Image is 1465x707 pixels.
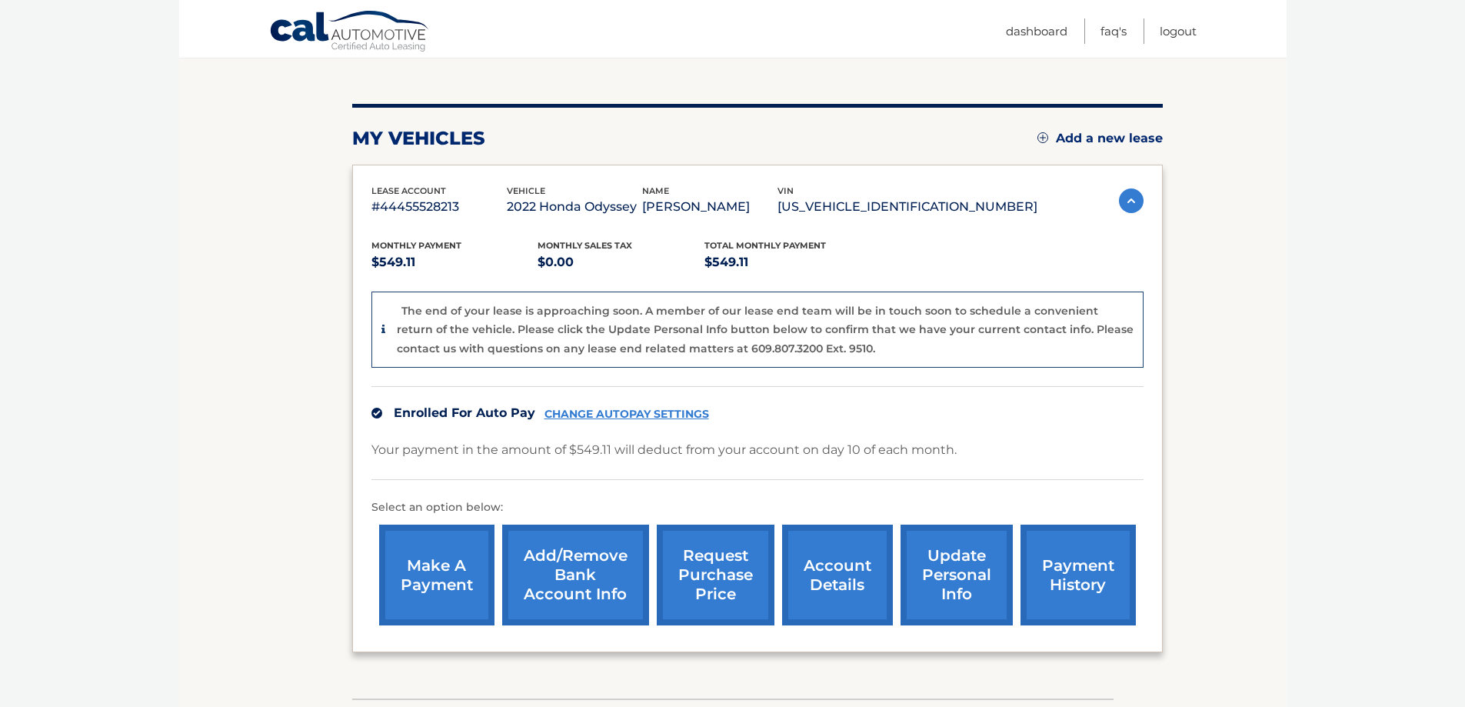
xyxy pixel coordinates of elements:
[352,127,485,150] h2: my vehicles
[371,252,538,273] p: $549.11
[704,252,871,273] p: $549.11
[1100,18,1127,44] a: FAQ's
[371,408,382,419] img: check.svg
[544,408,709,421] a: CHANGE AUTOPAY SETTINGS
[777,185,794,196] span: vin
[657,525,774,625] a: request purchase price
[371,240,461,251] span: Monthly Payment
[507,185,545,196] span: vehicle
[502,525,649,625] a: Add/Remove bank account info
[371,196,507,218] p: #44455528213
[642,185,669,196] span: name
[269,10,431,55] a: Cal Automotive
[538,252,704,273] p: $0.00
[777,196,1037,218] p: [US_VEHICLE_IDENTIFICATION_NUMBER]
[1021,525,1136,625] a: payment history
[1037,131,1163,146] a: Add a new lease
[507,196,642,218] p: 2022 Honda Odyssey
[397,304,1134,355] p: The end of your lease is approaching soon. A member of our lease end team will be in touch soon t...
[1160,18,1197,44] a: Logout
[371,185,446,196] span: lease account
[1037,132,1048,143] img: add.svg
[1006,18,1067,44] a: Dashboard
[538,240,632,251] span: Monthly sales Tax
[379,525,494,625] a: make a payment
[642,196,777,218] p: [PERSON_NAME]
[704,240,826,251] span: Total Monthly Payment
[901,525,1013,625] a: update personal info
[1119,188,1144,213] img: accordion-active.svg
[394,405,535,420] span: Enrolled For Auto Pay
[371,499,1144,517] p: Select an option below:
[782,525,893,625] a: account details
[371,439,957,461] p: Your payment in the amount of $549.11 will deduct from your account on day 10 of each month.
